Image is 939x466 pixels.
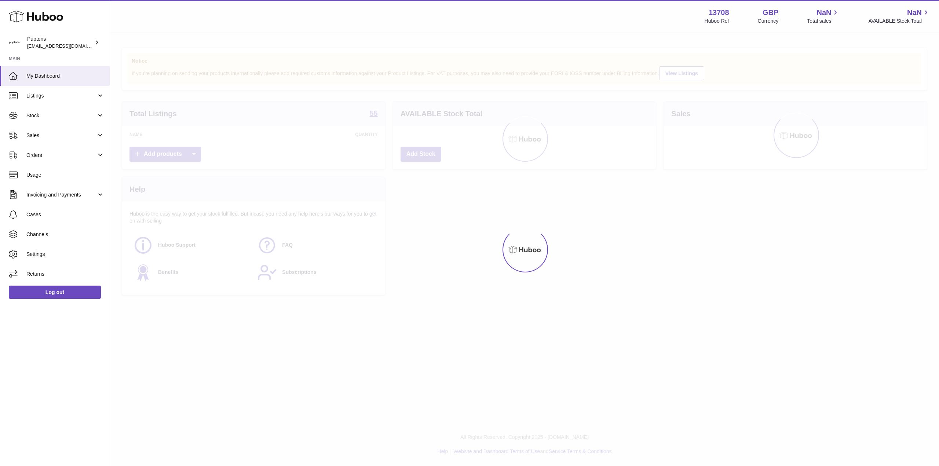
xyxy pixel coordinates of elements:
[705,18,729,25] div: Huboo Ref
[26,211,104,218] span: Cases
[26,172,104,179] span: Usage
[26,92,96,99] span: Listings
[26,231,104,238] span: Channels
[27,43,108,49] span: [EMAIL_ADDRESS][DOMAIN_NAME]
[807,18,840,25] span: Total sales
[758,18,779,25] div: Currency
[26,132,96,139] span: Sales
[816,8,831,18] span: NaN
[26,271,104,278] span: Returns
[26,73,104,80] span: My Dashboard
[26,251,104,258] span: Settings
[807,8,840,25] a: NaN Total sales
[763,8,778,18] strong: GBP
[709,8,729,18] strong: 13708
[907,8,922,18] span: NaN
[26,152,96,159] span: Orders
[9,37,20,48] img: hello@puptons.com
[9,286,101,299] a: Log out
[27,36,93,49] div: Puptons
[868,8,930,25] a: NaN AVAILABLE Stock Total
[26,112,96,119] span: Stock
[868,18,930,25] span: AVAILABLE Stock Total
[26,191,96,198] span: Invoicing and Payments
